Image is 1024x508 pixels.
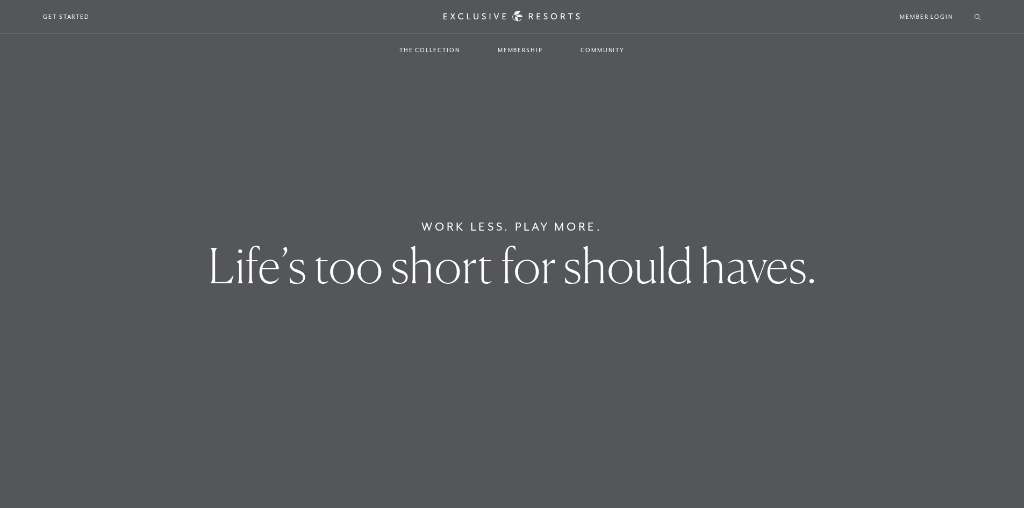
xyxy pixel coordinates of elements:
[208,241,817,290] h1: Life’s too short for should haves.
[421,218,603,235] h6: Work Less. Play More.
[570,34,635,66] a: Community
[487,34,554,66] a: Membership
[900,12,953,22] a: Member Login
[43,12,90,22] a: Get Started
[389,34,471,66] a: The Collection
